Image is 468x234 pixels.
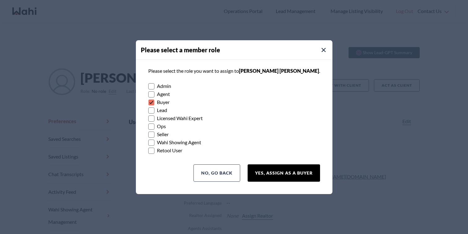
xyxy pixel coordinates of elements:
h4: Please select a member role [141,45,332,54]
label: Licensed Wahi Expert [148,114,320,122]
label: Wahi Showing Agent [148,138,320,146]
button: No, Go Back [193,164,240,182]
label: Ops [148,122,320,130]
label: Agent [148,90,320,98]
label: Buyer [148,98,320,106]
span: [PERSON_NAME] [PERSON_NAME] [239,68,319,74]
label: Lead [148,106,320,114]
button: Close Modal [320,46,327,54]
label: Admin [148,82,320,90]
label: Seller [148,130,320,138]
label: Retool User [148,146,320,154]
button: Yes, Assign as a Buyer [248,164,320,182]
p: Please select the role you want to assign to . [148,67,320,75]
